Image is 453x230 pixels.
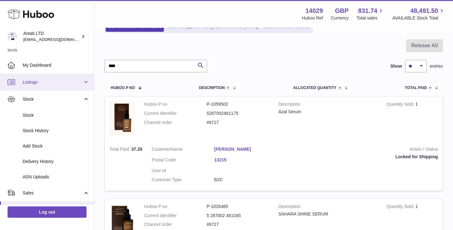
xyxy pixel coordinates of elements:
[356,7,384,21] a: 831.74 Total sales
[23,62,89,68] span: My Dashboard
[358,7,377,15] span: 831.74
[23,31,80,42] div: Antati LTD
[286,154,438,160] div: Locked for Shipping
[23,174,89,180] span: ASN Uploads
[152,157,214,165] dt: Postal Code
[305,7,323,15] strong: 14029
[207,213,269,219] dd: 5 287002 461045
[144,222,207,227] dt: Channel order
[392,15,445,21] span: AVAILABLE Stock Total
[430,63,443,69] span: entries
[214,146,277,152] a: [PERSON_NAME]
[387,204,416,210] strong: Quantity Sold
[152,177,214,183] dt: Customer Type
[278,204,377,211] strong: Description
[214,177,277,183] dd: B2C
[109,101,135,135] img: 1758734467.png
[23,190,83,196] span: Sales
[335,7,349,15] strong: GBP
[152,168,214,174] dt: User Id
[278,101,377,109] strong: Description
[331,15,349,21] div: Currency
[214,157,277,163] a: 13215
[302,15,323,21] div: Huboo Ref
[286,146,438,154] strong: Action / Status
[207,110,269,116] dd: 5287002461175
[387,102,416,108] strong: Quantity Sold
[392,7,445,21] a: 48,491.50 AVAILABLE Stock Total
[23,128,89,134] span: Stock History
[356,15,384,21] span: Total sales
[144,204,207,210] dt: Huboo P no
[23,96,83,102] span: Stock
[152,147,171,152] span: Customer
[207,204,269,210] dd: P-1026485
[109,147,131,153] strong: Total Paid
[207,222,269,227] dd: #6727
[8,32,17,41] img: toufic@antatiskin.com
[152,146,214,154] dt: Name
[23,159,89,165] span: Delivery History
[405,86,427,90] span: Total paid
[144,213,207,219] dt: Current identifier
[144,110,207,116] dt: Current identifier
[207,101,269,107] dd: P-1059502
[131,147,142,152] span: 37.29
[382,97,443,142] td: 1
[410,7,438,15] span: 48,491.50
[293,86,337,90] span: ALLOCATED Quantity
[278,109,377,115] div: Azal Serum
[23,79,83,85] span: Listings
[199,86,225,90] span: Description
[23,112,89,118] span: Stock
[144,101,207,107] dt: Huboo P no
[390,63,402,69] label: Show
[23,37,92,42] span: [EMAIL_ADDRESS][DOMAIN_NAME]
[23,143,89,149] span: Add Stock
[144,120,207,126] dt: Channel order
[207,120,269,126] dd: #6727
[278,211,377,217] div: SAHARA SHINE SERUM
[8,206,87,218] a: Log out
[111,86,135,90] span: Huboo P no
